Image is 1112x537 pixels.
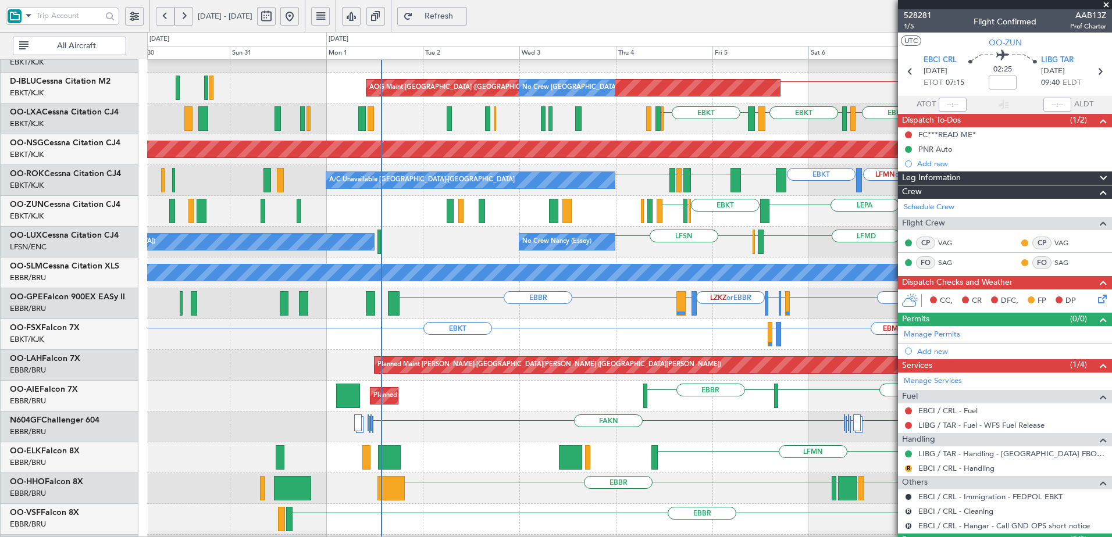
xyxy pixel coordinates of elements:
[918,406,978,416] a: EBCI / CRL - Fuel
[369,79,571,96] div: AOG Maint [GEOGRAPHIC_DATA] ([GEOGRAPHIC_DATA] National)
[808,46,905,60] div: Sat 6
[519,46,616,60] div: Wed 3
[924,77,943,89] span: ETOT
[902,276,1013,289] span: Dispatch Checks and Weather
[918,449,1106,459] a: LIBG / TAR - Handling - [GEOGRAPHIC_DATA] FBO LIBG / [GEOGRAPHIC_DATA]
[10,77,36,85] span: D-IBLU
[1070,114,1087,126] span: (1/2)
[1065,295,1076,307] span: DP
[522,79,717,96] div: No Crew [GEOGRAPHIC_DATA] ([GEOGRAPHIC_DATA] National)
[918,492,1063,502] a: EBCI / CRL - Immigration - FEDPOL EBKT
[10,149,44,160] a: EBKT/KJK
[918,420,1045,430] a: LIBG / TAR - Fuel - WFS Fuel Release
[905,465,912,472] button: R
[1054,257,1081,268] a: SAG
[10,324,41,332] span: OO-FSX
[10,262,42,270] span: OO-SLM
[149,34,169,44] div: [DATE]
[10,519,46,529] a: EBBR/BRU
[10,57,44,67] a: EBKT/KJK
[10,242,47,252] a: LFSN/ENC
[904,22,932,31] span: 1/5
[1070,22,1106,31] span: Pref Charter
[10,88,44,98] a: EBKT/KJK
[10,180,44,191] a: EBKT/KJK
[918,506,993,516] a: EBCI / CRL - Cleaning
[10,365,46,375] a: EBBR/BRU
[917,99,936,110] span: ATOT
[901,35,921,46] button: UTC
[415,12,463,20] span: Refresh
[10,427,46,437] a: EBBR/BRU
[902,433,935,446] span: Handling
[1001,295,1018,307] span: DFC,
[1032,256,1052,269] div: FO
[10,293,125,301] a: OO-GPEFalcon 900EX EASy II
[902,476,928,489] span: Others
[10,416,41,424] span: N604GF
[904,329,960,341] a: Manage Permits
[902,217,945,230] span: Flight Crew
[1070,359,1087,371] span: (1/4)
[10,303,46,314] a: EBBR/BRU
[10,139,120,147] a: OO-NSGCessna Citation CJ4
[1038,295,1046,307] span: FP
[10,262,119,270] a: OO-SLMCessna Citation XLS
[1032,237,1052,249] div: CP
[938,257,964,268] a: SAG
[902,359,932,373] span: Services
[10,334,44,345] a: EBKT/KJK
[972,295,982,307] span: CR
[10,324,80,332] a: OO-FSXFalcon 7X
[1041,77,1060,89] span: 09:40
[974,16,1036,28] div: Flight Confirmed
[918,144,953,154] div: PNR Auto
[918,521,1090,531] a: EBCI / CRL - Hangar - Call GND OPS short notice
[373,387,557,404] div: Planned Maint [GEOGRAPHIC_DATA] ([GEOGRAPHIC_DATA])
[924,55,957,66] span: EBCI CRL
[10,447,80,455] a: OO-ELKFalcon 8X
[134,46,230,60] div: Sat 30
[10,119,44,129] a: EBKT/KJK
[918,463,995,473] a: EBCI / CRL - Handling
[10,77,111,85] a: D-IBLUCessna Citation M2
[902,114,961,127] span: Dispatch To-Dos
[10,231,119,239] a: OO-LUXCessna Citation CJ4
[10,293,43,301] span: OO-GPE
[10,509,79,517] a: OO-VSFFalcon 8X
[10,478,83,486] a: OO-HHOFalcon 8X
[10,108,42,116] span: OO-LXA
[10,509,41,517] span: OO-VSF
[10,170,44,178] span: OO-ROK
[939,98,967,112] input: --:--
[329,171,515,189] div: A/C Unavailable [GEOGRAPHIC_DATA]-[GEOGRAPHIC_DATA]
[905,508,912,515] button: R
[989,37,1022,49] span: OO-ZUN
[1074,99,1093,110] span: ALDT
[10,273,46,283] a: EBBR/BRU
[377,356,721,374] div: Planned Maint [PERSON_NAME]-[GEOGRAPHIC_DATA][PERSON_NAME] ([GEOGRAPHIC_DATA][PERSON_NAME])
[522,233,591,250] div: No Crew Nancy (Essey)
[10,385,40,393] span: OO-AIE
[10,231,42,239] span: OO-LUX
[10,201,120,209] a: OO-ZUNCessna Citation CJ4
[902,185,922,199] span: Crew
[10,488,46,499] a: EBBR/BRU
[230,46,326,60] div: Sun 31
[423,46,519,60] div: Tue 2
[1070,9,1106,22] span: AAB13Z
[1041,55,1074,66] span: LIBG TAR
[904,375,962,387] a: Manage Services
[902,171,961,185] span: Leg Information
[10,355,42,363] span: OO-LAH
[1070,313,1087,325] span: (0/0)
[905,522,912,529] button: R
[10,108,119,116] a: OO-LXACessna Citation CJ4
[31,42,122,50] span: All Aircraft
[10,201,44,209] span: OO-ZUN
[198,11,252,22] span: [DATE] - [DATE]
[940,295,953,307] span: CC,
[397,7,467,26] button: Refresh
[10,211,44,221] a: EBKT/KJK
[616,46,712,60] div: Thu 4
